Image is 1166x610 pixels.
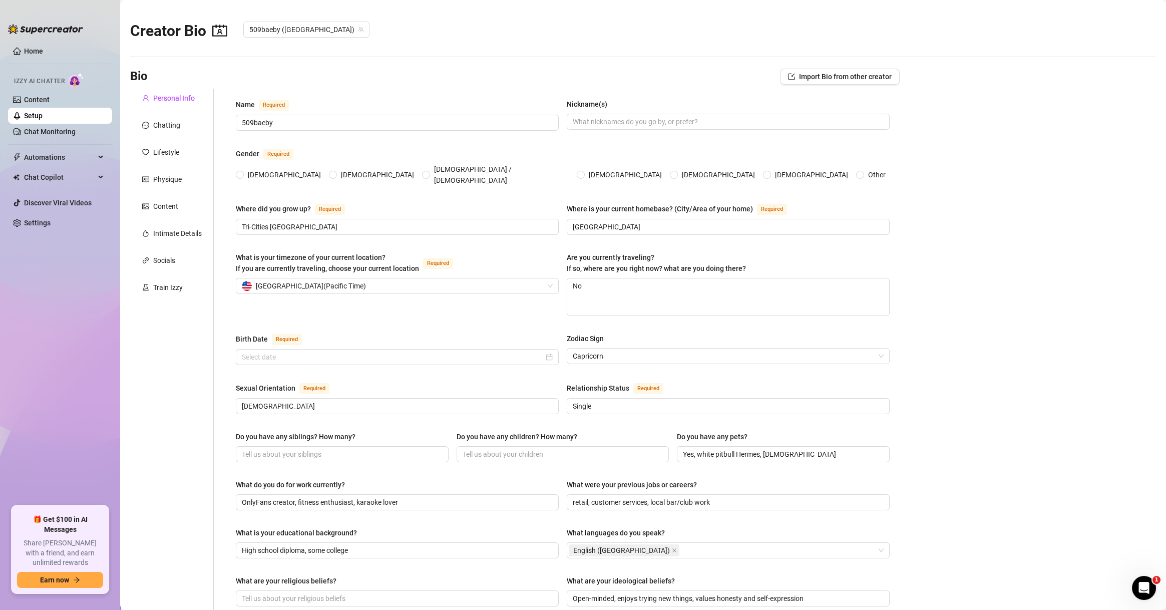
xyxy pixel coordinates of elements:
div: Do you have any pets? [677,431,747,442]
span: Other [864,169,890,180]
span: user [142,95,149,102]
label: What are your religious beliefs? [236,575,343,586]
label: What do you do for work currently? [236,479,352,490]
label: Sexual Orientation [236,382,340,394]
span: Izzy AI Chatter [14,77,65,86]
div: What were your previous jobs or careers? [567,479,697,490]
div: Where is your current homebase? (City/Area of your home) [567,203,753,214]
input: What do you do for work currently? [242,497,551,508]
div: Do you have any children? How many? [457,431,577,442]
div: Personal Info [153,93,195,104]
button: Import Bio from other creator [780,69,900,85]
div: Name [236,99,255,110]
div: Socials [153,255,175,266]
h3: Bio [130,69,148,85]
span: English ([GEOGRAPHIC_DATA]) [573,545,670,556]
span: Earn now [40,576,69,584]
div: Gender [236,148,259,159]
span: Share [PERSON_NAME] with a friend, and earn unlimited rewards [17,538,103,568]
span: arrow-right [73,576,80,583]
img: logo-BBDzfeDw.svg [8,24,83,34]
span: What is your timezone of your current location? If you are currently traveling, choose your curre... [236,253,419,272]
span: contacts [212,23,227,38]
span: 509baeby (509baeby) [249,22,363,37]
div: Physique [153,174,182,185]
span: Required [272,334,302,345]
label: Nickname(s) [567,99,614,110]
div: Zodiac Sign [567,333,604,344]
input: Do you have any pets? [683,449,882,460]
input: What is your educational background? [242,545,551,556]
div: Do you have any siblings? How many? [236,431,355,442]
input: Relationship Status [573,401,882,412]
div: Lifestyle [153,147,179,158]
input: Nickname(s) [573,116,882,127]
label: What is your educational background? [236,527,364,538]
h2: Creator Bio [130,22,227,41]
div: Train Izzy [153,282,183,293]
span: [DEMOGRAPHIC_DATA] [337,169,418,180]
span: Import Bio from other creator [799,73,892,81]
span: Capricorn [573,349,884,364]
input: Name [242,117,551,128]
img: Chat Copilot [13,174,20,181]
label: Where did you grow up? [236,203,356,215]
span: message [142,122,149,129]
div: What is your educational background? [236,527,357,538]
input: Do you have any siblings? How many? [242,449,441,460]
span: Automations [24,149,95,165]
label: Do you have any children? How many? [457,431,584,442]
span: [DEMOGRAPHIC_DATA] / [DEMOGRAPHIC_DATA] [430,164,573,186]
a: Home [24,47,43,55]
span: [DEMOGRAPHIC_DATA] [678,169,759,180]
iframe: Intercom live chat [1132,576,1156,600]
label: What are your ideological beliefs? [567,575,682,586]
span: Chat Copilot [24,169,95,185]
div: What are your religious beliefs? [236,575,336,586]
div: What languages do you speak? [567,527,665,538]
span: import [788,73,795,80]
span: [DEMOGRAPHIC_DATA] [771,169,852,180]
a: Discover Viral Videos [24,199,92,207]
span: [DEMOGRAPHIC_DATA] [244,169,325,180]
label: Relationship Status [567,382,674,394]
input: Where is your current homebase? (City/Area of your home) [573,221,882,232]
button: Earn nowarrow-right [17,572,103,588]
label: Where is your current homebase? (City/Area of your home) [567,203,798,215]
div: Where did you grow up? [236,203,311,214]
input: Do you have any children? How many? [463,449,661,460]
span: Required [299,383,329,394]
span: Required [633,383,663,394]
label: Do you have any pets? [677,431,754,442]
input: What are your religious beliefs? [242,593,551,604]
label: Gender [236,148,304,160]
img: AI Chatter [69,73,84,87]
div: Birth Date [236,334,268,345]
div: What are your ideological beliefs? [567,575,675,586]
input: What languages do you speak? [681,544,683,556]
input: What were your previous jobs or careers? [573,497,882,508]
span: 1 [1152,576,1160,584]
div: Content [153,201,178,212]
div: Chatting [153,120,180,131]
label: Zodiac Sign [567,333,611,344]
label: Name [236,99,300,111]
div: Sexual Orientation [236,383,295,394]
span: 🎁 Get $100 in AI Messages [17,515,103,534]
a: Setup [24,112,43,120]
label: What languages do you speak? [567,527,672,538]
span: link [142,257,149,264]
a: Settings [24,219,51,227]
span: Required [757,204,787,215]
span: team [358,27,364,33]
input: Birth Date [242,352,544,363]
span: picture [142,203,149,210]
div: Nickname(s) [567,99,607,110]
span: thunderbolt [13,153,21,161]
span: Required [259,100,289,111]
input: Sexual Orientation [242,401,551,412]
a: Chat Monitoring [24,128,76,136]
input: What are your ideological beliefs? [573,593,882,604]
span: Are you currently traveling? If so, where are you right now? what are you doing there? [567,253,746,272]
span: idcard [142,176,149,183]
